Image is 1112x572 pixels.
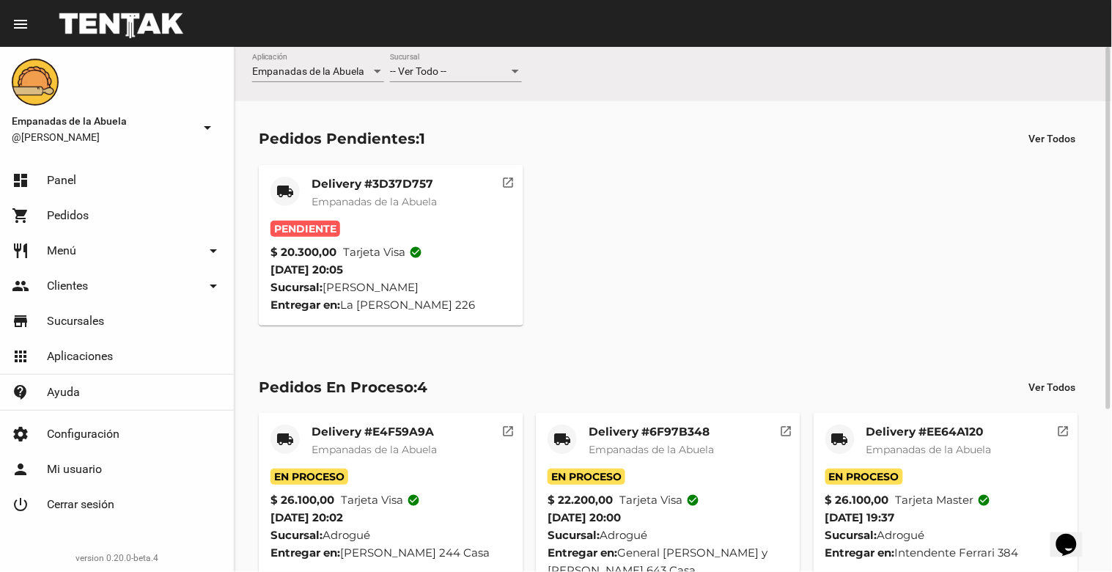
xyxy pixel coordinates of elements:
strong: $ 26.100,00 [270,491,334,509]
span: En Proceso [548,469,625,485]
mat-icon: check_circle [686,494,699,507]
mat-icon: arrow_drop_down [205,277,222,295]
span: Pendiente [270,221,340,237]
span: [DATE] 19:37 [825,510,895,524]
mat-icon: settings [12,425,29,443]
strong: $ 22.200,00 [548,491,613,509]
strong: Entregar en: [548,546,617,560]
span: -- Ver Todo -- [390,65,446,77]
mat-card-title: Delivery #6F97B348 [589,425,714,439]
span: Empanadas de la Abuela [12,112,193,130]
span: @[PERSON_NAME] [12,130,193,144]
strong: $ 26.100,00 [825,491,889,509]
span: En Proceso [270,469,348,485]
mat-icon: store [12,312,29,330]
span: Clientes [47,279,88,293]
mat-icon: contact_support [12,384,29,401]
mat-icon: apps [12,348,29,365]
mat-icon: open_in_new [779,422,792,436]
div: [PERSON_NAME] [270,279,512,296]
div: Adrogué [548,527,789,544]
div: version 0.20.0-beta.4 [12,551,222,565]
span: En Proceso [825,469,903,485]
button: Ver Todos [1017,125,1088,152]
strong: Sucursal: [270,528,323,542]
span: Mi usuario [47,462,102,477]
span: Menú [47,243,76,258]
mat-icon: arrow_drop_down [199,119,216,136]
div: La [PERSON_NAME] 226 [270,296,512,314]
span: Empanadas de la Abuela [312,443,437,456]
div: Intendente Ferrari 384 [825,544,1067,562]
div: Pedidos En Proceso: [259,375,427,399]
span: Ver Todos [1029,133,1076,144]
div: [PERSON_NAME] 244 Casa [270,544,512,562]
span: Empanadas de la Abuela [252,65,364,77]
div: Adrogué [270,527,512,544]
mat-icon: person [12,461,29,478]
span: [DATE] 20:00 [548,510,621,524]
span: Empanadas de la Abuela [866,443,992,456]
strong: $ 20.300,00 [270,243,336,261]
mat-card-title: Delivery #3D37D757 [312,177,437,191]
span: Sucursales [47,314,104,329]
span: Empanadas de la Abuela [312,195,437,208]
mat-icon: check_circle [978,494,991,507]
span: Aplicaciones [47,349,113,364]
iframe: chat widget [1050,513,1097,557]
span: 4 [417,378,427,396]
div: Adrogué [825,527,1067,544]
mat-icon: local_shipping [831,430,849,448]
mat-icon: open_in_new [502,174,515,187]
img: f0136945-ed32-4f7c-91e3-a375bc4bb2c5.png [12,59,59,106]
mat-card-title: Delivery #E4F59A9A [312,425,437,439]
span: Tarjeta visa [341,491,421,509]
mat-icon: open_in_new [502,422,515,436]
span: Ayuda [47,385,80,400]
mat-icon: menu [12,15,29,33]
mat-icon: open_in_new [1057,422,1070,436]
span: Tarjeta visa [343,243,423,261]
mat-icon: arrow_drop_down [205,242,222,260]
mat-card-title: Delivery #EE64A120 [866,425,992,439]
mat-icon: local_shipping [276,430,294,448]
span: Cerrar sesión [47,497,114,512]
span: Empanadas de la Abuela [589,443,714,456]
span: Pedidos [47,208,89,223]
div: Pedidos Pendientes: [259,127,425,150]
span: Ver Todos [1029,381,1076,393]
strong: Entregar en: [270,298,340,312]
mat-icon: local_shipping [276,183,294,200]
span: Tarjeta visa [619,491,699,509]
span: Configuración [47,427,119,441]
mat-icon: shopping_cart [12,207,29,224]
strong: Entregar en: [270,546,340,560]
span: [DATE] 20:02 [270,510,343,524]
mat-icon: restaurant [12,242,29,260]
span: Tarjeta master [896,491,991,509]
span: Panel [47,173,76,188]
strong: Entregar en: [825,546,895,560]
mat-icon: local_shipping [553,430,571,448]
button: Ver Todos [1017,374,1088,400]
span: 1 [419,130,425,147]
span: [DATE] 20:05 [270,263,343,276]
strong: Sucursal: [270,280,323,294]
mat-icon: power_settings_new [12,496,29,513]
mat-icon: check_circle [408,494,421,507]
strong: Sucursal: [825,528,877,542]
mat-icon: check_circle [410,246,423,259]
strong: Sucursal: [548,528,600,542]
mat-icon: people [12,277,29,295]
mat-icon: dashboard [12,172,29,189]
